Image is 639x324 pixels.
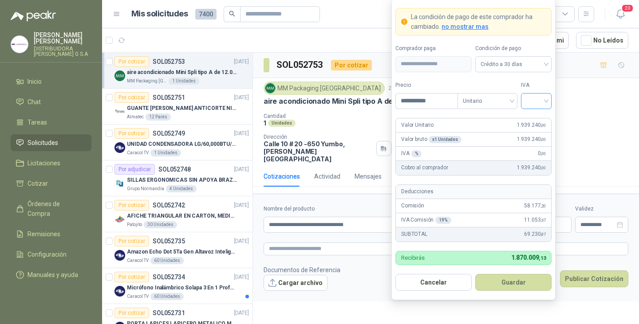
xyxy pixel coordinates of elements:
a: Por cotizarSOL052735[DATE] Company LogoAmazon Echo Dot 5Ta Gen Altavoz Inteligente Alexa AzulCara... [102,232,252,268]
p: Micrófono Inalámbrico Solapa 3 En 1 Profesional F11-2 X2 [127,284,237,292]
img: Logo peakr [11,11,56,21]
p: aire acondicionado Mini Spli tipo A de 12.000 BTU. [127,68,237,77]
span: Unitario [463,94,512,108]
a: Remisiones [11,226,91,242]
div: Actividad [314,172,340,181]
p: [DATE] [234,58,249,66]
span: Inicio [28,77,42,86]
div: % [411,150,422,157]
a: Cotizar [11,175,91,192]
div: Unidades [268,120,296,127]
span: 1.939.240 [517,121,546,129]
p: SUBTOTAL [401,230,427,238]
button: 20 [612,6,628,22]
label: Validez [575,205,628,213]
p: SOL052731 [153,310,185,316]
a: Licitaciones [11,155,91,172]
a: Por adjudicarSOL052748[DATE] Company LogoSILLAS ERGONOMICAS SIN APOYA BRAZOSGrupo Normandía4 Unid... [102,160,252,196]
span: Remisiones [28,229,60,239]
img: Company Logo [114,250,125,261]
a: Manuales y ayuda [11,266,91,283]
label: Precio [395,81,458,90]
p: [DATE] [234,129,249,138]
span: exclamation-circle [401,19,407,25]
span: ,00 [540,165,546,170]
span: no mostrar mas [442,23,489,30]
span: ,00 [540,151,546,156]
div: Por cotizar [114,236,149,246]
span: Órdenes de Compra [28,199,83,219]
p: Almatec [127,113,144,121]
span: 11.053 [524,216,546,224]
p: Documentos de Referencia [264,265,340,275]
button: Cancelar [395,274,472,291]
p: Caracol TV [127,257,149,264]
span: Licitaciones [28,158,60,168]
p: AFICHE TRIANGULAR EN CARTON, MEDIDAS 30 CM X 45 CM [127,212,237,220]
div: Por cotizar [114,308,149,318]
div: 1 Unidades [169,78,199,85]
span: Tareas [28,117,47,127]
span: 69.230 [524,230,546,238]
p: SOL052749 [153,130,185,137]
p: SOL052734 [153,274,185,280]
div: 19 % [435,217,451,224]
span: 0 [538,149,546,158]
img: Company Logo [114,70,125,81]
div: Por cotizar [114,56,149,67]
img: Company Logo [114,286,125,297]
div: 1 Unidades [150,149,181,156]
p: Caracol TV [127,149,149,156]
div: Por cotizar [114,272,149,282]
p: Cantidad [264,113,391,119]
div: Por cotizar [114,92,149,103]
a: Órdenes de Compra [11,195,91,222]
a: Tareas [11,114,91,131]
a: Por cotizarSOL052753[DATE] Company Logoaire acondicionado Mini Spli tipo A de 12.000 BTU.MM Packa... [102,53,252,89]
span: ,00 [540,123,546,128]
span: ,00 [540,137,546,142]
img: Company Logo [114,142,125,153]
div: Cotizaciones [264,172,300,181]
span: 7400 [195,9,217,20]
p: UNIDAD CONDENSADORA LG/60,000BTU/220V/R410A: I [127,140,237,148]
p: Valor Unitario [401,121,434,129]
span: Configuración [28,250,67,259]
a: Inicio [11,73,91,90]
div: 30 Unidades [144,221,177,228]
p: Calle 10 # 20 -650 Yumbo , [PERSON_NAME][GEOGRAPHIC_DATA] [264,140,373,163]
span: Crédito a 30 días [481,58,546,71]
p: IVA [401,149,422,158]
p: [DATE] [234,309,249,317]
span: search [229,11,235,17]
button: No Leídos [576,32,628,49]
img: Company Logo [114,178,125,189]
p: GUANTE [PERSON_NAME] ANTICORTE NIV 5 TALLA L [127,104,237,113]
p: Cobro al comprador [401,164,448,172]
a: Por cotizarSOL052751[DATE] Company LogoGUANTE [PERSON_NAME] ANTICORTE NIV 5 TALLA LAlmatec12 Pares [102,89,252,125]
div: Por adjudicar [114,164,155,175]
button: Cargar archivo [264,275,327,291]
a: Por cotizarSOL052742[DATE] Company LogoAFICHE TRIANGULAR EN CARTON, MEDIDAS 30 CM X 45 CMPatojito... [102,196,252,232]
p: [DATE] [234,201,249,210]
p: SOL052735 [153,238,185,244]
p: DISTRIBUIDORA [PERSON_NAME] G S.A [34,46,91,57]
div: 4 Unidades [166,185,197,192]
p: Comisión [401,202,424,210]
img: Company Logo [114,214,125,225]
div: 60 Unidades [150,293,184,300]
h3: SOL052753 [276,58,324,72]
img: Company Logo [11,36,28,53]
p: [DATE] [234,273,249,281]
span: 1.870.009 [511,254,546,261]
span: Chat [28,97,41,107]
p: La condición de pago de este comprador ha cambiado. [411,12,546,31]
h1: Mis solicitudes [131,8,188,20]
p: [PERSON_NAME] [PERSON_NAME] [34,32,91,44]
p: Dirección [264,134,373,140]
span: 58.177 [524,202,546,210]
span: ,67 [540,218,546,223]
p: SILLAS ERGONOMICAS SIN APOYA BRAZOS [127,176,237,184]
label: Nombre del producto [264,205,448,213]
p: aire acondicionado Mini Spli tipo A de 12.000 BTU. [264,97,436,106]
